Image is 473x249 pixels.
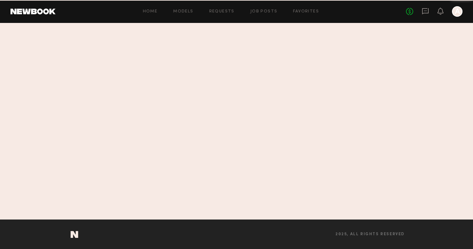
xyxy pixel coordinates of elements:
a: Home [143,10,158,14]
a: Requests [209,10,235,14]
a: Favorites [293,10,319,14]
a: Models [173,10,193,14]
span: 2025, all rights reserved [335,232,405,237]
a: A [452,6,462,17]
a: Job Posts [250,10,278,14]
